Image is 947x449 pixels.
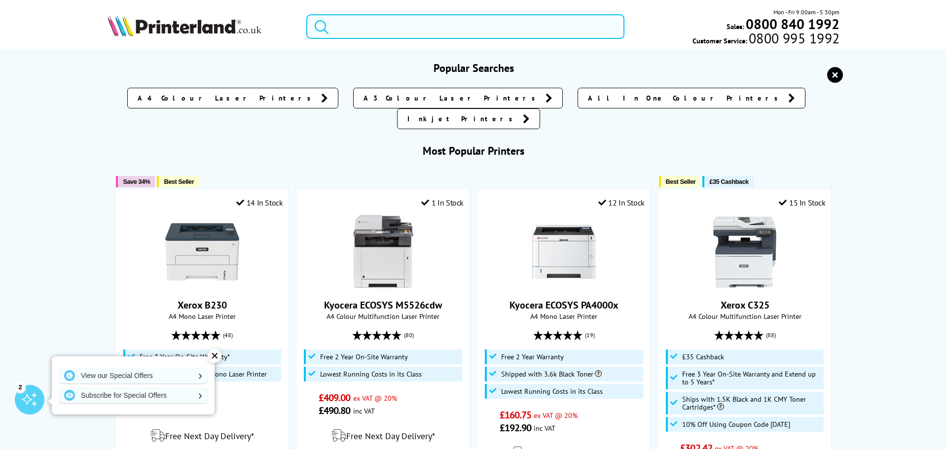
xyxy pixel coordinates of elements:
[692,34,839,45] span: Customer Service:
[127,88,338,108] a: A4 Colour Laser Printers
[157,176,199,187] button: Best Seller
[319,391,351,404] span: £409.00
[364,93,541,103] span: A3 Colour Laser Printers
[766,326,776,345] span: (88)
[500,409,532,421] span: £160.75
[527,281,601,291] a: Kyocera ECOSYS PA4000x
[404,326,414,345] span: (80)
[501,387,603,395] span: Lowest Running Costs in its Class
[702,176,753,187] button: £35 Cashback
[15,381,26,392] div: 2
[682,420,790,428] span: 10% Off Using Coupon Code [DATE]
[709,178,748,185] span: £35 Cashback
[534,411,578,420] span: ex VAT @ 20%
[510,299,619,311] a: Kyocera ECOSYS PA4000x
[500,421,532,434] span: £192.90
[664,311,826,321] span: A4 Colour Multifunction Laser Printer
[164,178,194,185] span: Best Seller
[708,281,782,291] a: Xerox C325
[501,370,602,378] span: Shipped with 3.6k Black Toner
[534,423,555,433] span: inc VAT
[320,370,422,378] span: Lowest Running Costs in its Class
[353,393,397,403] span: ex VAT @ 20%
[682,370,821,386] span: Free 3 Year On-Site Warranty and Extend up to 5 Years*
[324,299,442,311] a: Kyocera ECOSYS M5526cdw
[666,178,696,185] span: Best Seller
[108,15,294,38] a: Printerland Logo
[59,368,207,383] a: View our Special Offers
[527,215,601,289] img: Kyocera ECOSYS PA4000x
[121,311,283,321] span: A4 Mono Laser Printer
[501,353,564,361] span: Free 2 Year Warranty
[721,299,769,311] a: Xerox C325
[223,326,233,345] span: (48)
[346,281,420,291] a: Kyocera ECOSYS M5526cdw
[108,15,261,36] img: Printerland Logo
[320,353,408,361] span: Free 2 Year On-Site Warranty
[682,353,724,361] span: £35 Cashback
[779,198,825,207] div: 15 In Stock
[483,311,645,321] span: A4 Mono Laser Printer
[346,215,420,289] img: Kyocera ECOSYS M5526cdw
[236,198,283,207] div: 14 In Stock
[302,311,464,321] span: A4 Colour Multifunction Laser Printer
[165,281,239,291] a: Xerox B230
[353,406,375,415] span: inc VAT
[306,14,624,39] input: Search p
[682,395,821,411] span: Ships with 1.5K Black and 1K CMY Toner Cartridges*
[123,178,150,185] span: Save 34%
[108,144,840,158] h3: Most Popular Printers
[744,19,839,29] a: 0800 840 1992
[659,176,701,187] button: Best Seller
[59,387,207,403] a: Subscribe for Special Offers
[727,22,744,31] span: Sales:
[746,15,839,33] b: 0800 840 1992
[578,88,805,108] a: All In One Colour Printers
[138,93,316,103] span: A4 Colour Laser Printers
[421,198,464,207] div: 1 In Stock
[178,299,227,311] a: Xerox B230
[588,93,783,103] span: All In One Colour Printers
[165,215,239,289] img: Xerox B230
[353,88,563,108] a: A3 Colour Laser Printers
[747,34,839,43] span: 0800 995 1992
[773,7,839,17] span: Mon - Fri 9:00am - 5:30pm
[208,349,221,363] div: ✕
[585,326,595,345] span: (19)
[116,176,155,187] button: Save 34%
[598,198,645,207] div: 12 In Stock
[108,61,840,75] h3: Popular Searches
[407,114,518,124] span: Inkjet Printers
[397,108,540,129] a: Inkjet Printers
[708,215,782,289] img: Xerox C325
[319,404,351,417] span: £490.80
